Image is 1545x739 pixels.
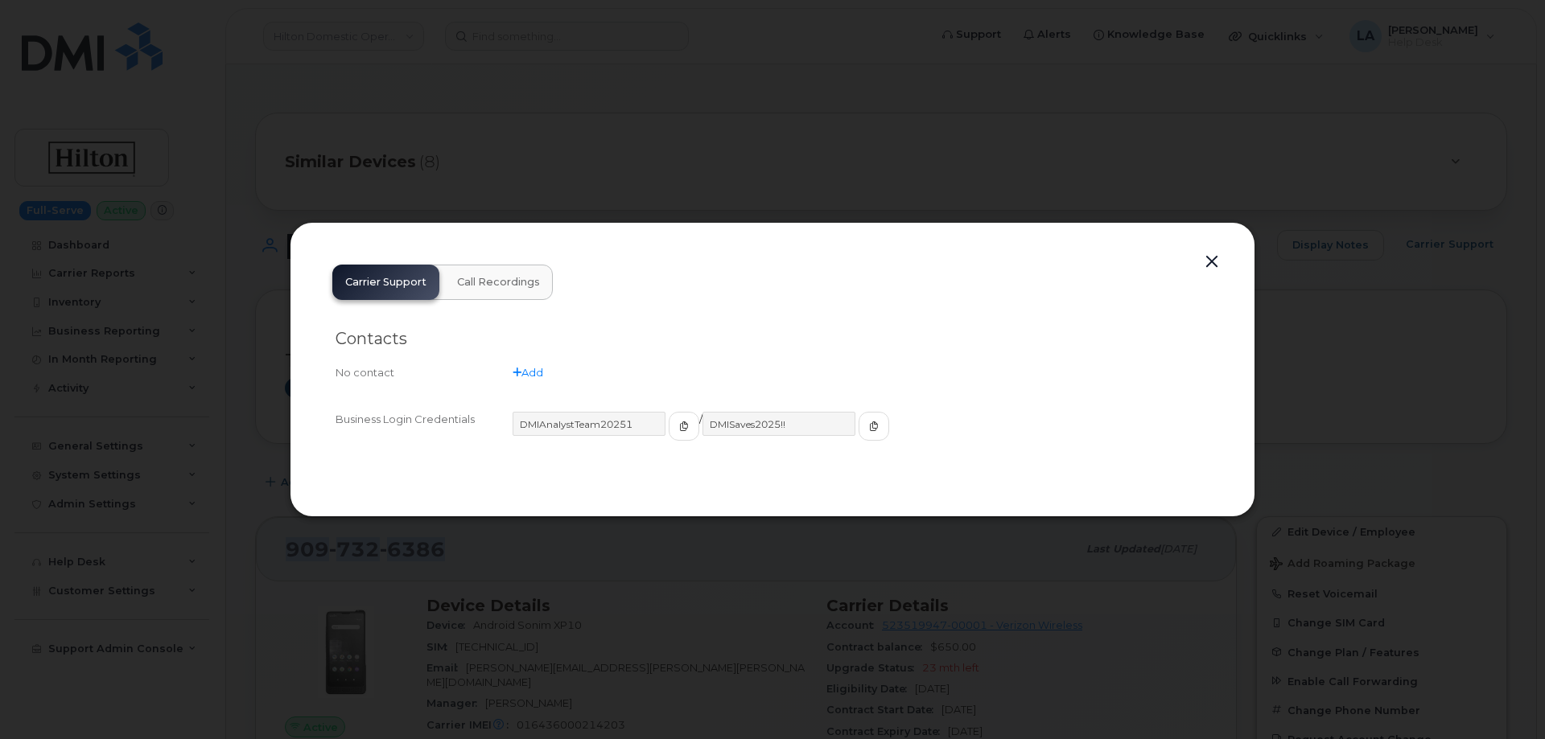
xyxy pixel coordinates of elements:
[513,366,543,379] a: Add
[457,276,540,289] span: Call Recordings
[669,412,699,441] button: copy to clipboard
[1475,669,1533,727] iframe: Messenger Launcher
[513,412,1209,455] div: /
[336,329,1209,349] h2: Contacts
[859,412,889,441] button: copy to clipboard
[336,365,513,380] div: No contact
[336,412,513,455] div: Business Login Credentials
